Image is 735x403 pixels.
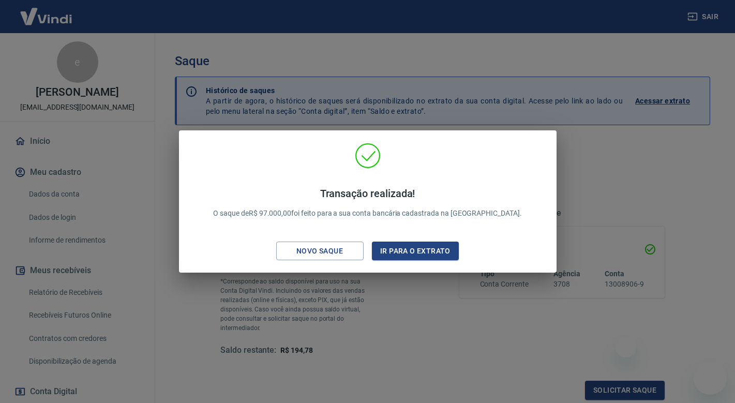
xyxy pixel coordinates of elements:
iframe: Close message [616,337,636,357]
h4: Transação realizada! [213,187,522,200]
div: Novo saque [284,245,355,258]
button: Novo saque [276,242,364,261]
button: Ir para o extrato [372,242,459,261]
p: O saque de R$ 97.000,00 foi feito para a sua conta bancária cadastrada na [GEOGRAPHIC_DATA]. [213,187,522,219]
iframe: Button to launch messaging window [694,362,727,395]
